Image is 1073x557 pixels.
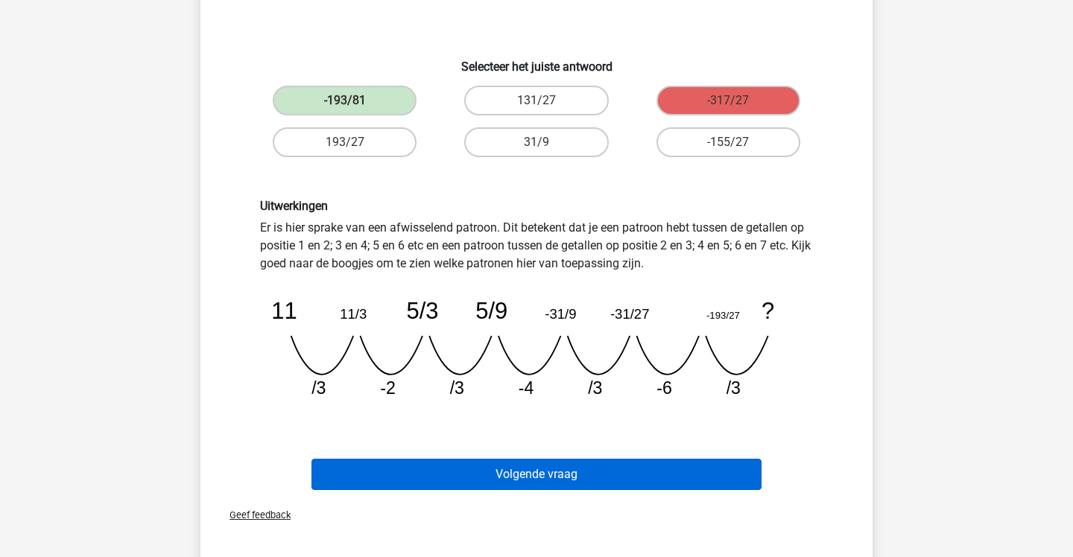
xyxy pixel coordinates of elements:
label: -193/81 [273,86,417,115]
tspan: /3 [311,378,326,398]
label: -317/27 [656,86,800,115]
tspan: -6 [656,378,672,398]
tspan: -2 [380,378,396,398]
label: 131/27 [464,86,608,115]
label: -155/27 [656,127,800,157]
button: Volgende vraag [311,459,762,490]
label: 31/9 [464,127,608,157]
tspan: 11 [271,298,297,324]
div: Er is hier sprake van een afwisselend patroon. Dit betekent dat je een patroon hebt tussen de get... [249,199,824,411]
tspan: /3 [588,378,602,398]
label: 193/27 [273,127,417,157]
tspan: -31/27 [610,306,650,322]
tspan: /3 [727,378,741,398]
h6: Selecteer het juiste antwoord [224,48,849,74]
tspan: /3 [450,378,464,398]
h6: Uitwerkingen [260,199,813,213]
tspan: -4 [519,378,534,398]
tspan: 11/3 [340,306,367,322]
tspan: ? [762,298,774,324]
tspan: -193/27 [706,310,740,321]
tspan: 5/9 [475,298,507,324]
tspan: -31/9 [545,306,576,322]
tspan: 5/3 [406,298,438,324]
span: Geef feedback [218,509,291,521]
